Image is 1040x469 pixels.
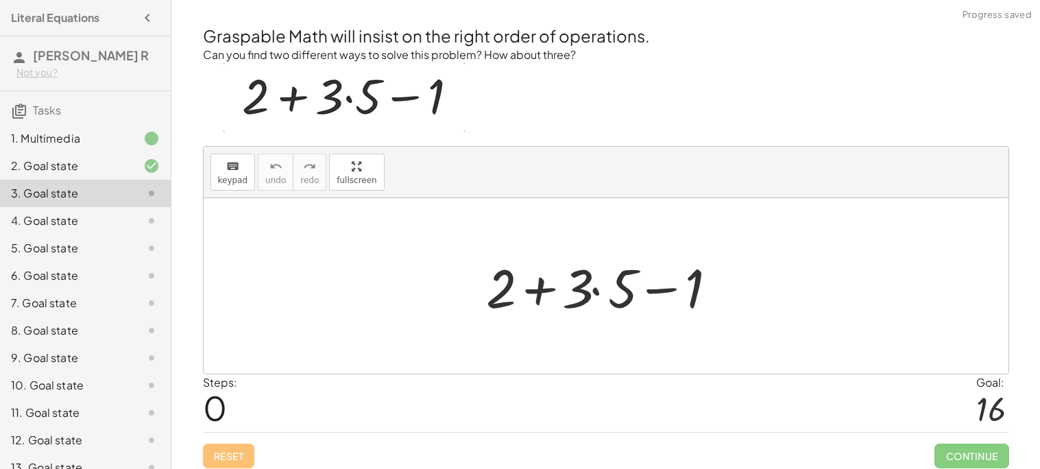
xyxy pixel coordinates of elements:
i: Task not started. [143,213,160,229]
span: 0 [203,387,227,429]
img: c98fd760e6ed093c10ccf3c4ca28a3dcde0f4c7a2f3786375f60a510364f4df2.gif [223,63,465,132]
label: Steps: [203,375,237,389]
div: 3. Goal state [11,185,121,202]
button: keyboardkeypad [210,154,256,191]
i: keyboard [226,158,239,175]
span: Tasks [33,103,61,117]
div: 12. Goal state [11,432,121,448]
i: Task finished. [143,130,160,147]
i: undo [269,158,282,175]
div: 2. Goal state [11,158,121,174]
div: 7. Goal state [11,295,121,311]
div: Goal: [976,374,1009,391]
i: redo [303,158,316,175]
i: Task not started. [143,432,160,448]
p: Can you find two different ways to solve this problem? How about three? [203,47,1009,63]
span: Progress saved [963,8,1032,22]
button: fullscreen [329,154,384,191]
i: Task finished and correct. [143,158,160,174]
button: undoundo [258,154,293,191]
i: Task not started. [143,377,160,394]
h4: Literal Equations [11,10,99,26]
div: 6. Goal state [11,267,121,284]
i: Task not started. [143,185,160,202]
div: 10. Goal state [11,377,121,394]
div: 8. Goal state [11,322,121,339]
button: redoredo [293,154,326,191]
span: [PERSON_NAME] R [33,47,149,63]
span: fullscreen [337,176,376,185]
i: Task not started. [143,240,160,256]
i: Task not started. [143,405,160,421]
span: keypad [218,176,248,185]
i: Task not started. [143,350,160,366]
i: Task not started. [143,295,160,311]
i: Task not started. [143,267,160,284]
i: Task not started. [143,322,160,339]
h2: Graspable Math will insist on the right order of operations. [203,24,1009,47]
span: undo [265,176,286,185]
span: redo [300,176,319,185]
div: 11. Goal state [11,405,121,421]
div: Not you? [16,66,160,80]
div: 4. Goal state [11,213,121,229]
div: 5. Goal state [11,240,121,256]
div: 1. Multimedia [11,130,121,147]
div: 9. Goal state [11,350,121,366]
